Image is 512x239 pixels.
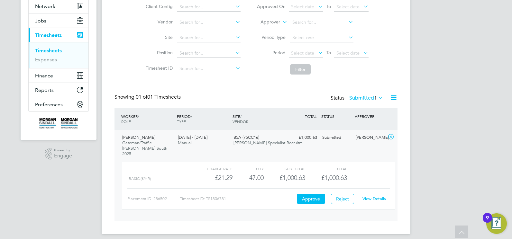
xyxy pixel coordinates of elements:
label: Position [144,50,173,56]
label: Vendor [144,19,173,25]
button: Timesheets [29,28,88,42]
div: Timesheet ID: TS1806781 [180,194,295,204]
span: Manual [178,140,192,146]
button: Open Resource Center, 9 new notifications [486,213,507,234]
div: Charge rate [191,165,233,173]
label: Timesheet ID [144,65,173,71]
div: SITE [231,111,287,127]
span: Select date [291,50,314,56]
span: Powered by [54,148,72,153]
div: STATUS [320,111,353,122]
span: Gateman/Traffic [PERSON_NAME] South 2025 [122,140,167,156]
a: Powered byEngage [45,148,72,160]
span: To [325,2,333,11]
span: Select date [336,4,360,10]
input: Search for... [177,49,241,58]
span: 01 of [136,94,147,100]
div: £1,000.63 [264,173,305,183]
div: QTY [233,165,264,173]
img: morgansindall-logo-retina.png [39,118,78,128]
span: / [191,114,192,119]
span: Reports [35,87,54,93]
input: Search for... [177,64,241,73]
label: Period Type [257,34,286,40]
span: [PERSON_NAME] Specialist Recruitm… [233,140,307,146]
div: Status [331,94,385,103]
span: Network [35,3,55,9]
span: ROLE [121,119,131,124]
span: Jobs [35,18,46,24]
a: Go to home page [28,118,89,128]
input: Select one [290,33,353,42]
a: View Details [362,196,386,201]
a: Timesheets [35,48,62,54]
input: Search for... [290,18,353,27]
span: / [240,114,242,119]
div: 47.00 [233,173,264,183]
div: Submitted [320,132,353,143]
button: Preferences [29,97,88,111]
span: / [138,114,139,119]
span: Select date [336,50,360,56]
label: Client Config [144,4,173,9]
div: Sub Total [264,165,305,173]
div: 9 [486,218,489,226]
span: Select date [291,4,314,10]
span: [PERSON_NAME] [122,135,155,140]
span: Preferences [35,102,63,108]
span: VENDOR [233,119,248,124]
div: PERIOD [175,111,231,127]
span: To [325,49,333,57]
label: Submitted [349,95,383,101]
div: Total [305,165,347,173]
span: B5A (75CC16) [233,135,259,140]
span: £1,000.63 [321,174,347,181]
span: 1 [374,95,377,101]
span: 01 Timesheets [136,94,181,100]
input: Search for... [177,18,241,27]
span: TYPE [177,119,186,124]
input: Search for... [177,33,241,42]
span: TOTAL [305,114,316,119]
span: Timesheets [35,32,62,38]
label: Approved On [257,4,286,9]
a: Expenses [35,57,57,63]
button: Filter [290,64,311,75]
div: Timesheets [29,42,88,68]
label: Approver [251,19,280,25]
div: APPROVER [353,111,387,122]
span: Engage [54,153,72,159]
div: £21.29 [191,173,233,183]
span: Finance [35,73,53,79]
span: [DATE] - [DATE] [178,135,207,140]
button: Approve [297,194,325,204]
button: Reject [331,194,354,204]
div: WORKER [120,111,175,127]
button: Jobs [29,13,88,28]
button: Reports [29,83,88,97]
button: Finance [29,68,88,83]
div: £1,000.63 [286,132,320,143]
span: Basic (£/HR) [129,176,151,181]
label: Site [144,34,173,40]
div: [PERSON_NAME] [353,132,387,143]
div: Placement ID: 286502 [127,194,180,204]
label: Period [257,50,286,56]
div: Showing [114,94,182,101]
input: Search for... [177,3,241,12]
